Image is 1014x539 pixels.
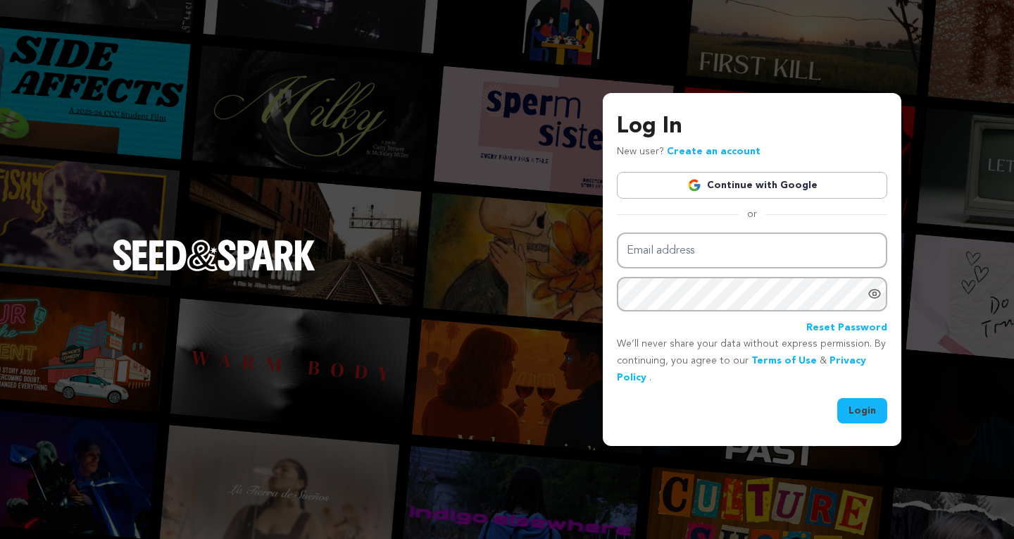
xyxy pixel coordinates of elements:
button: Login [837,398,887,423]
h3: Log In [617,110,887,144]
img: Seed&Spark Logo [113,240,315,271]
a: Show password as plain text. Warning: this will display your password on the screen. [868,287,882,301]
a: Continue with Google [617,172,887,199]
p: We’ll never share your data without express permission. By continuing, you agree to our & . [617,336,887,386]
a: Privacy Policy [617,356,866,383]
input: Email address [617,233,887,268]
p: New user? [617,144,760,161]
a: Terms of Use [751,356,817,366]
a: Reset Password [806,320,887,337]
img: Google logo [687,178,701,192]
span: or [739,207,765,221]
a: Seed&Spark Homepage [113,240,315,299]
a: Create an account [667,147,760,156]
